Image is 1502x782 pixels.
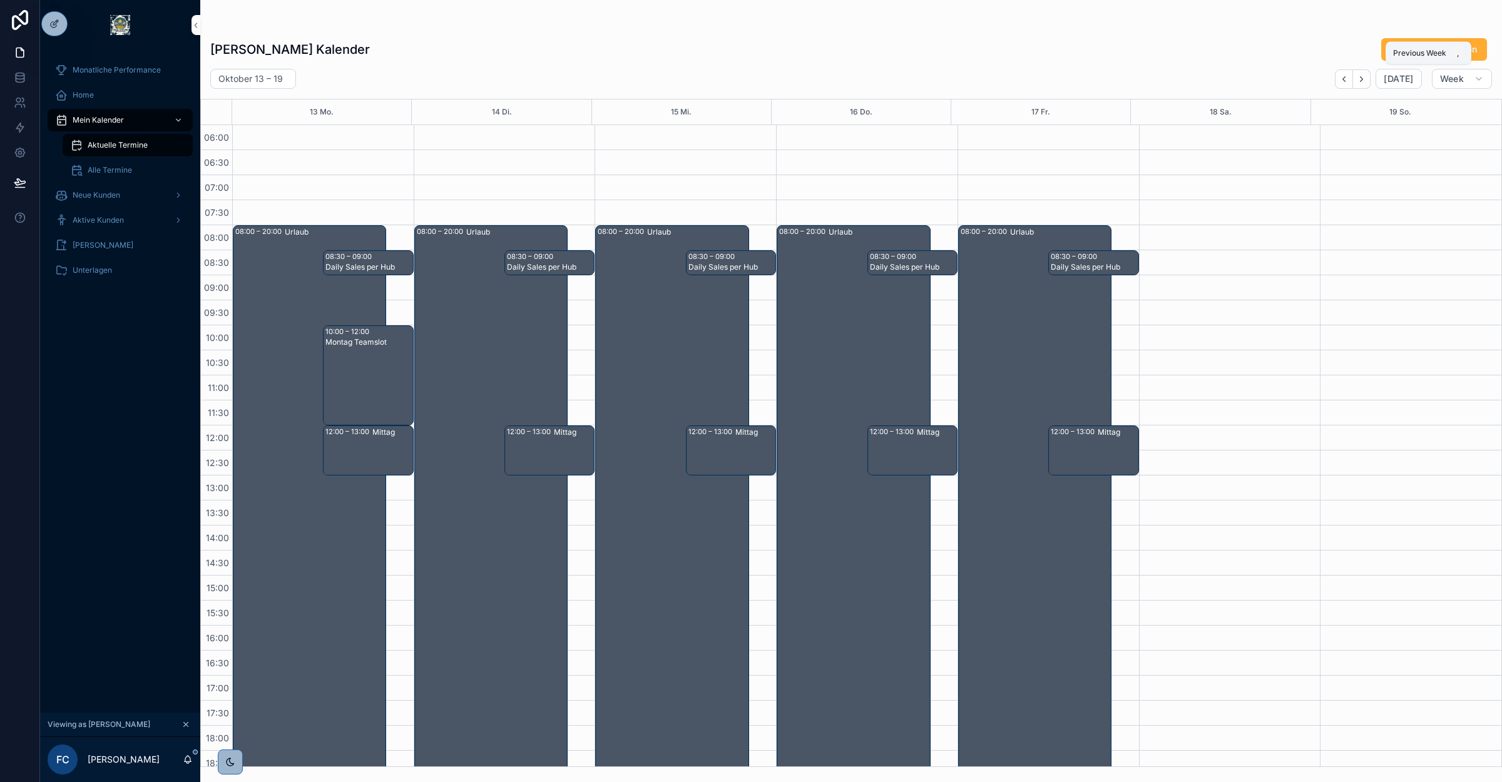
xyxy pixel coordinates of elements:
span: Aktive Kunden [73,215,124,225]
span: 12:30 [203,457,232,468]
span: 13:30 [203,507,232,518]
span: [DATE] [1384,73,1413,84]
a: [PERSON_NAME] [48,234,193,256]
button: Back [1335,69,1353,89]
div: Daily Sales per Hub [1051,262,1137,272]
div: 12:00 – 13:00Mittag [868,426,957,475]
span: , [1453,48,1463,58]
div: 08:00 – 20:00 [779,226,829,236]
span: 07:00 [202,182,232,193]
div: 12:00 – 13:00Mittag [687,426,775,475]
div: 12:00 – 13:00 [1051,427,1098,437]
div: Urlaub [1010,227,1110,237]
div: Daily Sales per Hub [870,262,956,272]
div: 08:00 – 20:00 [598,226,647,236]
span: 15:00 [203,582,232,593]
span: FC [56,752,69,767]
span: 17:30 [203,708,232,718]
div: 08:30 – 09:00 [688,251,738,262]
div: 12:00 – 13:00 [870,427,917,437]
a: Monatliche Performance [48,59,193,81]
span: Mein Kalender [73,115,124,125]
span: Viewing as [PERSON_NAME] [48,719,150,729]
span: Previous Week [1393,48,1446,58]
h2: Oktober 13 – 19 [218,73,283,85]
span: 07:30 [202,207,232,218]
span: 16:00 [203,632,232,643]
span: 16:30 [203,658,232,668]
span: Neue Kunden [73,190,120,200]
div: 08:30 – 09:00Daily Sales per Hub [1049,251,1138,275]
div: 10:00 – 12:00Montag Teamslot [324,326,412,425]
span: 11:00 [205,382,232,393]
div: 08:30 – 09:00 [1051,251,1100,262]
a: Neue Kunden [48,184,193,206]
button: 18 Sa. [1210,99,1232,124]
button: [DATE] [1376,69,1421,89]
div: 12:00 – 13:00Mittag [1049,426,1138,475]
div: 12:00 – 13:00 [507,427,554,437]
span: 10:00 [203,332,232,343]
span: 10:30 [203,357,232,368]
div: 13 Mo. [310,99,334,124]
div: Mittag [1098,427,1137,437]
button: Next [1353,69,1371,89]
div: Mittag [917,427,956,437]
div: scrollable content [40,50,200,298]
div: 08:30 – 09:00 [870,251,919,262]
div: 10:00 – 12:00 [325,327,372,337]
div: Montag Teamslot [325,337,412,347]
div: Daily Sales per Hub [325,262,412,272]
div: 08:30 – 09:00Daily Sales per Hub [324,251,412,275]
a: Aktive Kunden [48,209,193,231]
span: 13:00 [203,482,232,493]
div: 08:30 – 09:00Daily Sales per Hub [868,251,957,275]
span: Aktuelle Termine [88,140,148,150]
div: 12:00 – 13:00 [688,427,735,437]
div: 12:00 – 13:00 [325,427,372,437]
p: [PERSON_NAME] [88,753,160,766]
span: 14:30 [203,557,232,568]
span: 06:00 [201,132,232,143]
span: 18:00 [203,733,232,743]
div: Urlaub [285,227,385,237]
div: Daily Sales per Hub [688,262,775,272]
div: 08:00 – 20:00 [235,226,285,236]
div: 12:00 – 13:00Mittag [505,426,594,475]
span: 15:30 [203,607,232,618]
button: 16 Do. [850,99,872,124]
div: 08:00 – 20:00 [961,226,1010,236]
button: 14 Di. [492,99,512,124]
span: 09:00 [201,282,232,293]
div: Urlaub [829,227,929,237]
div: Urlaub [466,227,566,237]
h1: [PERSON_NAME] Kalender [210,41,370,58]
div: 12:00 – 13:00Mittag [324,426,412,475]
div: 08:30 – 09:00 [325,251,375,262]
div: 08:30 – 09:00Daily Sales per Hub [687,251,775,275]
span: Unterlagen [73,265,112,275]
span: Monatliche Performance [73,65,161,75]
a: Home [48,84,193,106]
button: 19 So. [1389,99,1411,124]
a: Alle Termine [63,159,193,181]
span: 06:30 [201,157,232,168]
span: 14:00 [203,532,232,543]
img: App logo [110,15,130,35]
span: 18:30 [203,758,232,768]
span: 09:30 [201,307,232,318]
span: Week [1440,73,1464,84]
div: Urlaub [647,227,747,237]
div: Daily Sales per Hub [507,262,593,272]
button: Week [1432,69,1492,89]
button: 17 Fr. [1031,99,1050,124]
button: 15 Mi. [671,99,692,124]
div: Mittag [372,427,412,437]
button: Urlaub Anfragen [1381,38,1487,61]
a: Unterlagen [48,259,193,282]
